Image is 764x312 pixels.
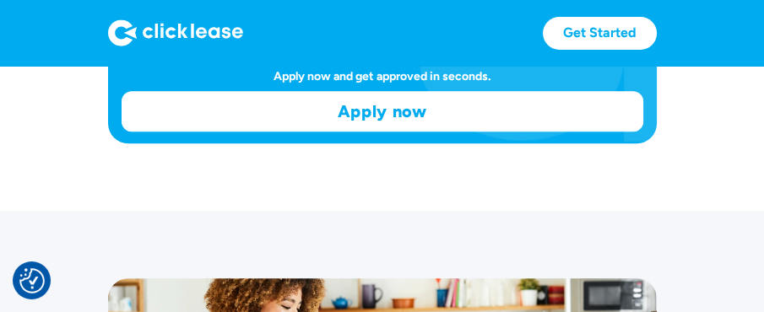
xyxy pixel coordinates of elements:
[543,17,657,50] a: Get Started
[19,268,45,293] img: Revisit consent button
[108,19,243,46] img: Logo
[213,69,551,84] div: Apply now and get approved in seconds.
[19,268,45,293] button: Consent Preferences
[122,92,642,131] a: Apply now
